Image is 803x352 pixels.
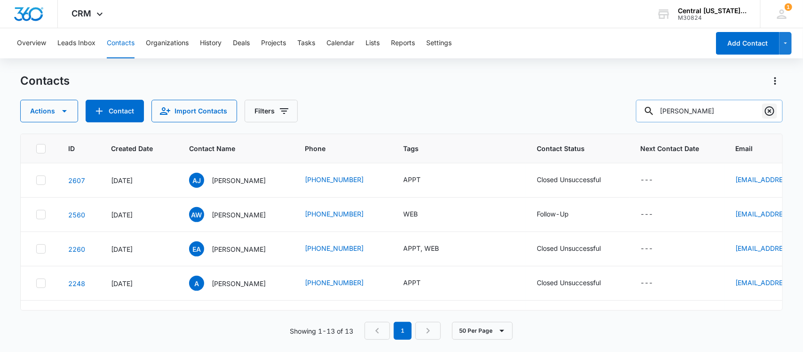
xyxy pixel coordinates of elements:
div: account id [678,15,747,21]
div: Phone - (614) 208-2174 - Select to Edit Field [305,175,381,186]
div: Closed Unsuccessful [537,278,601,288]
button: Actions [768,73,783,88]
div: Contact Name - Alexandria Woodruff - Select to Edit Field [189,207,283,222]
button: Clear [762,104,777,119]
div: Phone - (740) 607-1789 - Select to Edit Field [305,243,381,255]
em: 1 [394,322,412,340]
button: 50 Per Page [452,322,513,340]
button: Import Contacts [151,100,237,122]
div: [DATE] [111,176,167,185]
div: WEB [404,209,418,219]
div: Tags - WEB - Select to Edit Field [404,209,435,220]
span: Next Contact Date [641,144,700,153]
div: APPT, WEB [404,243,439,253]
button: Filters [245,100,298,122]
p: Showing 1-13 of 13 [290,326,353,336]
span: Contact Status [537,144,604,153]
span: Created Date [111,144,153,153]
a: Navigate to contact details page for Alejandro [68,280,85,288]
button: Overview [17,28,46,58]
span: CRM [72,8,92,18]
button: Actions [20,100,78,122]
div: Contact Status - Follow-Up - Select to Edit Field [537,209,586,220]
div: Next Contact Date - - Select to Edit Field [641,243,670,255]
span: A [189,276,204,291]
div: Tags - APPT - Select to Edit Field [404,175,438,186]
div: account name [678,7,747,15]
div: [DATE] [111,244,167,254]
div: Tags - APPT - Select to Edit Field [404,278,438,289]
div: --- [641,243,653,255]
nav: Pagination [365,322,441,340]
button: Deals [233,28,250,58]
button: Add Contact [86,100,144,122]
a: Navigate to contact details page for Elli Alexander [68,245,85,253]
button: Calendar [326,28,354,58]
div: Contact Status - Closed Unsuccessful - Select to Edit Field [537,243,618,255]
div: Closed Unsuccessful [537,243,601,253]
div: Closed Unsuccessful [537,175,601,184]
p: [PERSON_NAME] [212,210,266,220]
p: [PERSON_NAME] [212,244,266,254]
button: Organizations [146,28,189,58]
div: [DATE] [111,279,167,288]
p: [PERSON_NAME] [212,279,266,288]
span: AJ [189,173,204,188]
div: Contact Name - Alex Jewett - Select to Edit Field [189,173,283,188]
div: Next Contact Date - - Select to Edit Field [641,175,670,186]
div: [DATE] [111,210,167,220]
div: --- [641,175,653,186]
div: notifications count [785,3,792,11]
button: Add Contact [716,32,779,55]
span: Tags [404,144,501,153]
span: AW [189,207,204,222]
div: --- [641,209,653,220]
a: Navigate to contact details page for Alexandria Woodruff [68,211,85,219]
a: Navigate to contact details page for Alex Jewett [68,176,85,184]
div: Tags - APPT, WEB - Select to Edit Field [404,243,456,255]
div: Next Contact Date - - Select to Edit Field [641,209,670,220]
span: 1 [785,3,792,11]
input: Search Contacts [636,100,783,122]
button: Contacts [107,28,135,58]
div: Follow-Up [537,209,569,219]
div: APPT [404,175,421,184]
button: Reports [391,28,415,58]
button: Tasks [297,28,315,58]
div: Phone - (903) 263-8111 - Select to Edit Field [305,278,381,289]
div: Next Contact Date - - Select to Edit Field [641,278,670,289]
h1: Contacts [20,74,70,88]
button: History [200,28,222,58]
span: Phone [305,144,367,153]
p: [PERSON_NAME] [212,176,266,185]
div: Contact Status - Closed Unsuccessful - Select to Edit Field [537,175,618,186]
div: Contact Status - Closed Unsuccessful - Select to Edit Field [537,278,618,289]
div: Phone - (614) 537-3704 - Select to Edit Field [305,209,381,220]
div: Contact Name - Alejandro - Select to Edit Field [189,276,283,291]
span: EA [189,241,204,256]
div: APPT [404,278,421,288]
div: --- [641,278,653,289]
button: Projects [261,28,286,58]
span: ID [68,144,75,153]
a: [PHONE_NUMBER] [305,209,364,219]
a: [PHONE_NUMBER] [305,278,364,288]
a: [PHONE_NUMBER] [305,243,364,253]
span: Contact Name [189,144,269,153]
a: [PHONE_NUMBER] [305,175,364,184]
button: Lists [366,28,380,58]
div: Contact Name - Elli Alexander - Select to Edit Field [189,241,283,256]
button: Leads Inbox [57,28,95,58]
button: Settings [426,28,452,58]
